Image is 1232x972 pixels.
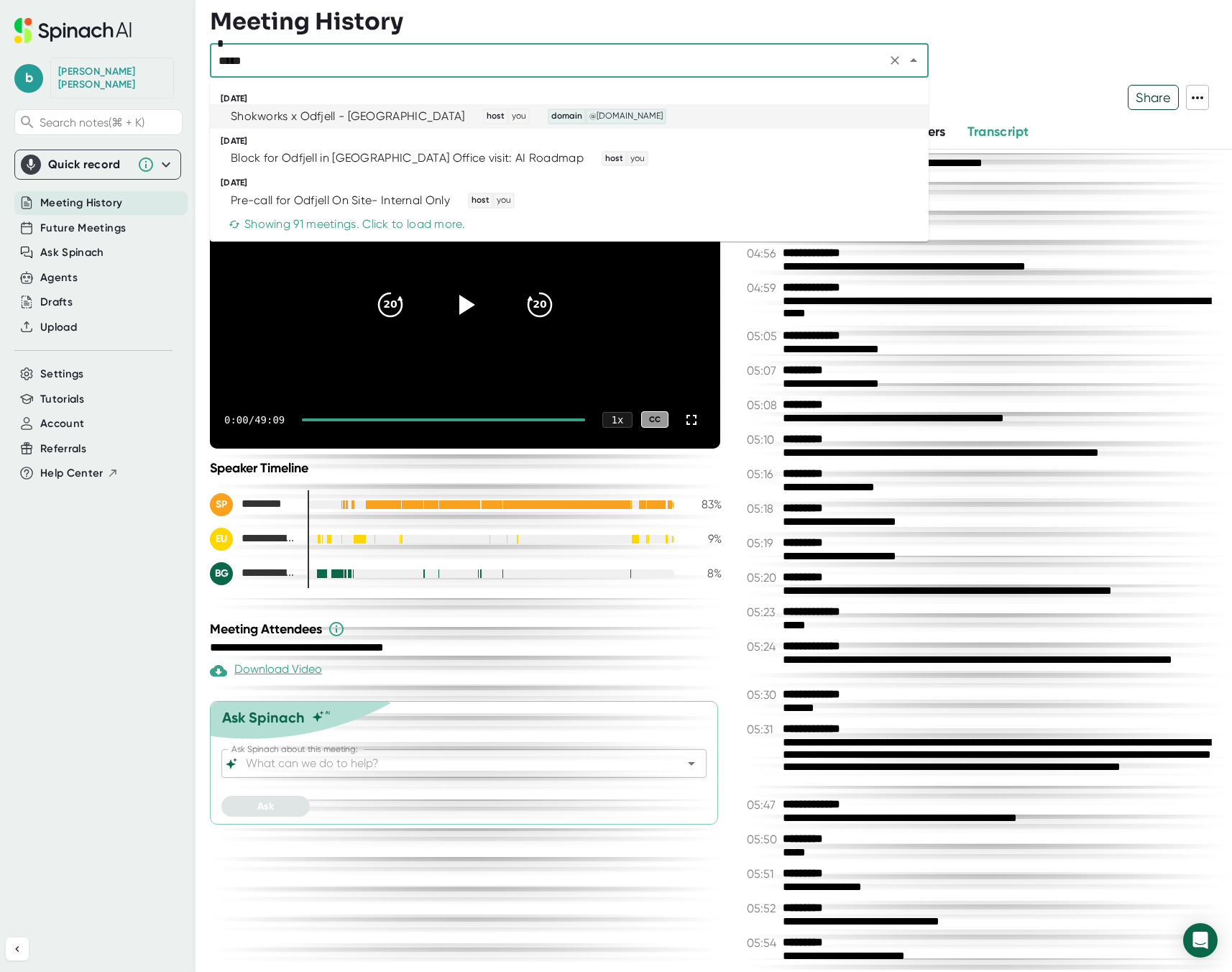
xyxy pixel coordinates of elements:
span: Ask [257,800,274,812]
span: you [510,110,528,123]
span: 05:10 [747,433,779,446]
span: 04:56 [747,247,779,260]
button: Meeting History [40,195,122,211]
button: Clear [885,50,905,70]
button: Open [681,753,702,774]
div: CC [641,411,668,428]
div: [DATE] [221,178,929,188]
span: 05:05 [747,329,779,343]
button: Tutorials [40,391,84,408]
span: host [603,152,625,165]
span: you [495,194,513,207]
span: 05:30 [747,688,779,702]
button: Account [40,416,84,432]
div: 9 % [686,532,722,546]
button: Settings [40,366,84,382]
span: 05:08 [747,398,779,412]
div: BG [210,562,233,585]
button: Agents [40,270,78,286]
div: 83 % [686,498,722,511]
span: 05:51 [747,867,779,881]
button: Transcript [967,122,1029,142]
span: 05:52 [747,902,779,915]
h3: Meeting History [210,8,403,35]
div: Brian Gewirtz [210,562,296,585]
div: Brian Gewirtz [58,65,166,91]
span: 05:20 [747,571,779,584]
div: Block for Odfjell in [GEOGRAPHIC_DATA] Office visit: AI Roadmap [231,151,584,165]
span: 04:59 [747,281,779,295]
button: Collapse sidebar [6,937,29,960]
div: Erick Umanchuk [210,528,296,551]
button: Future Meetings [40,220,126,237]
div: [DATE] [221,93,929,104]
span: 05:18 [747,502,779,515]
div: SP [210,493,233,516]
span: Help Center [40,465,104,482]
span: 05:54 [747,936,779,950]
span: Search notes (⌘ + K) [40,116,178,129]
div: Quick record [48,157,130,172]
div: Pre-call for Odfjell On Site- Internal Only [231,193,450,208]
div: Download Video [210,662,322,679]
div: Ask Spinach [222,709,305,726]
span: domain [549,110,584,123]
button: Ask Spinach [40,244,104,261]
button: Drafts [40,294,73,311]
span: 05:24 [747,640,779,654]
span: @[DOMAIN_NAME] [587,110,665,123]
div: EU [210,528,233,551]
span: Transcript [967,124,1029,139]
span: Share [1128,85,1178,110]
span: b [14,64,43,93]
span: 05:47 [747,798,779,812]
span: 05:50 [747,833,779,846]
button: Close [904,50,924,70]
button: Upload [40,319,77,336]
button: Help Center [40,465,119,482]
div: 8 % [686,567,722,580]
div: [DATE] [221,136,929,147]
span: host [469,194,492,207]
button: Ask [221,796,310,817]
button: Referrals [40,441,86,457]
span: 05:31 [747,723,779,736]
span: host [484,110,507,123]
div: Showing 91 meetings. Click to load more. [229,217,465,231]
span: 05:16 [747,467,779,481]
div: 1 x [602,412,633,428]
div: Open Intercom Messenger [1183,923,1218,958]
input: What can we do to help? [243,753,660,774]
div: Sean Pool [210,493,296,516]
div: Speaker Timeline [210,460,722,476]
button: Share [1128,85,1179,110]
span: 05:23 [747,605,779,619]
div: Quick record [21,150,175,179]
div: Shokworks x Odfjell - [GEOGRAPHIC_DATA] [231,109,465,124]
span: 05:07 [747,364,779,377]
span: you [628,152,647,165]
div: 0:00 / 49:09 [224,414,285,426]
div: Meeting Attendees [210,620,725,638]
span: 05:19 [747,536,779,550]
